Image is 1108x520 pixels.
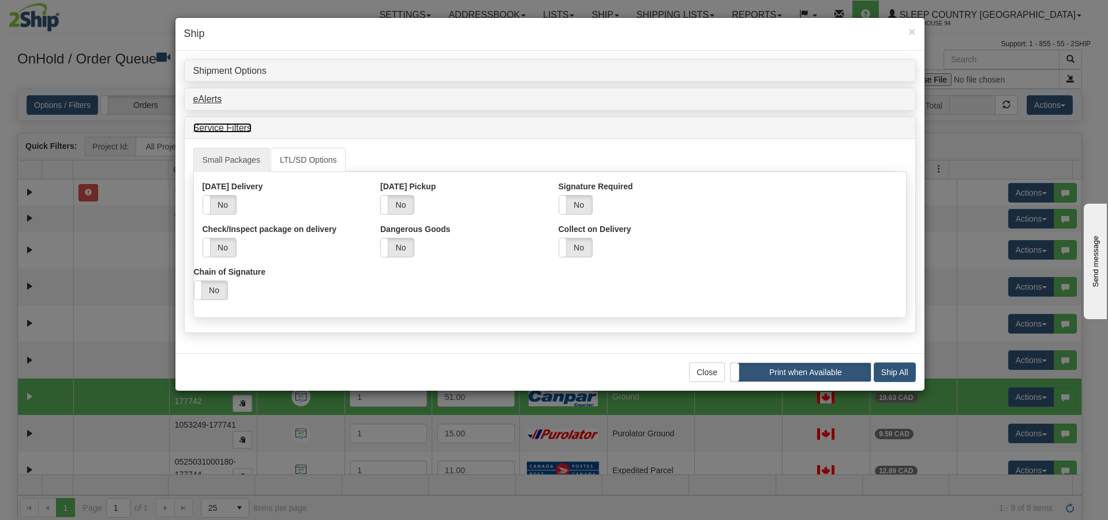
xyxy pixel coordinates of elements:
[194,266,265,278] label: Chain of Signature
[559,196,592,214] label: No
[874,362,916,382] button: Ship All
[559,181,633,192] label: Signature Required
[380,223,450,235] label: Dangerous Goods
[203,181,263,192] label: [DATE] Delivery
[908,25,915,38] span: ×
[194,281,227,300] label: No
[380,181,436,192] label: [DATE] Pickup
[559,223,631,235] label: Collect on Delivery
[203,238,236,257] label: No
[203,196,236,214] label: No
[193,123,252,133] a: Service Filters
[203,223,337,235] label: Check/Inspect package on delivery
[559,238,592,257] label: No
[381,196,414,214] label: No
[689,362,725,382] button: Close
[184,27,916,42] h4: Ship
[908,25,915,38] button: Close
[733,363,871,381] label: Print when Available
[193,148,269,172] a: Small Packages
[9,10,107,18] div: Send message
[1081,201,1107,319] iframe: chat widget
[381,238,414,257] label: No
[193,94,222,104] a: eAlerts
[193,66,267,76] a: Shipment Options
[271,148,346,172] a: LTL/SD Options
